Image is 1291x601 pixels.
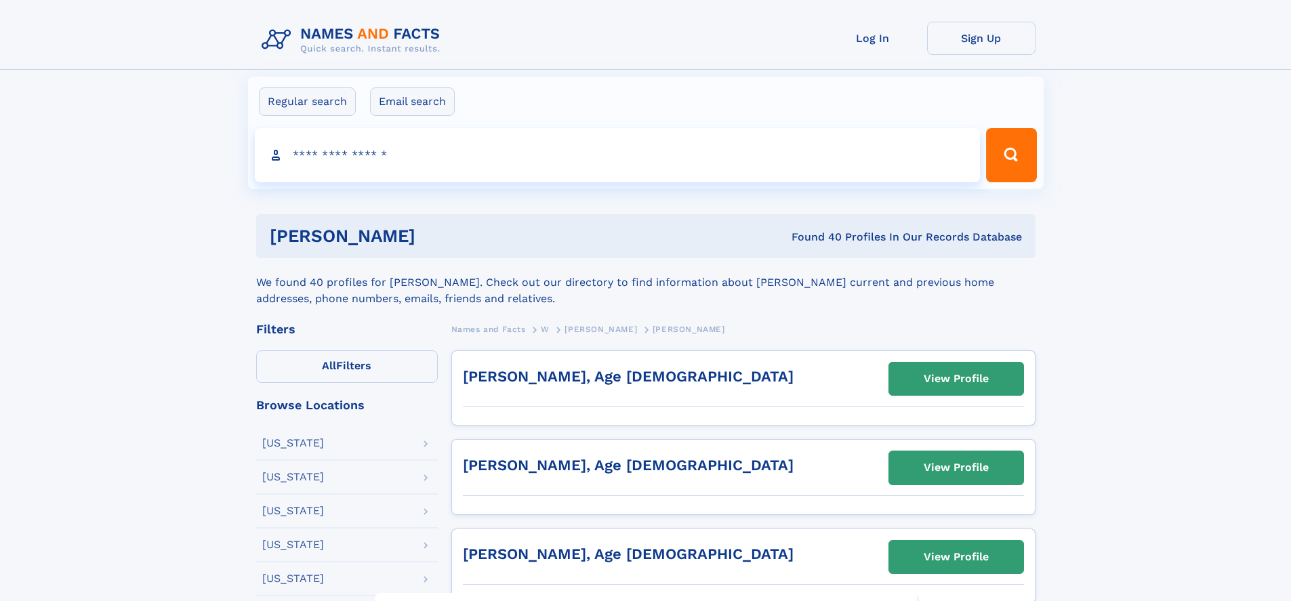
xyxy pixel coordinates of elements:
label: Email search [370,87,455,116]
input: search input [255,128,981,182]
span: [PERSON_NAME] [653,325,725,334]
div: We found 40 profiles for [PERSON_NAME]. Check out our directory to find information about [PERSON... [256,258,1036,307]
a: Log In [819,22,927,55]
div: [US_STATE] [262,438,324,449]
img: Logo Names and Facts [256,22,451,58]
div: Found 40 Profiles In Our Records Database [603,230,1022,245]
div: Browse Locations [256,399,438,411]
span: All [322,359,336,372]
a: Sign Up [927,22,1036,55]
div: Filters [256,323,438,335]
div: [US_STATE] [262,539,324,550]
span: W [541,325,550,334]
h1: [PERSON_NAME] [270,228,604,245]
label: Filters [256,350,438,383]
div: View Profile [924,363,989,394]
a: W [541,320,550,337]
a: [PERSON_NAME], Age [DEMOGRAPHIC_DATA] [463,457,794,474]
div: View Profile [924,452,989,483]
div: [US_STATE] [262,472,324,482]
a: [PERSON_NAME], Age [DEMOGRAPHIC_DATA] [463,368,794,385]
a: View Profile [889,362,1023,395]
div: [US_STATE] [262,573,324,584]
label: Regular search [259,87,356,116]
div: View Profile [924,541,989,573]
a: View Profile [889,451,1023,484]
a: View Profile [889,541,1023,573]
span: [PERSON_NAME] [565,325,637,334]
a: Names and Facts [451,320,526,337]
div: [US_STATE] [262,505,324,516]
a: [PERSON_NAME], Age [DEMOGRAPHIC_DATA] [463,545,794,562]
button: Search Button [986,128,1036,182]
a: [PERSON_NAME] [565,320,637,337]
